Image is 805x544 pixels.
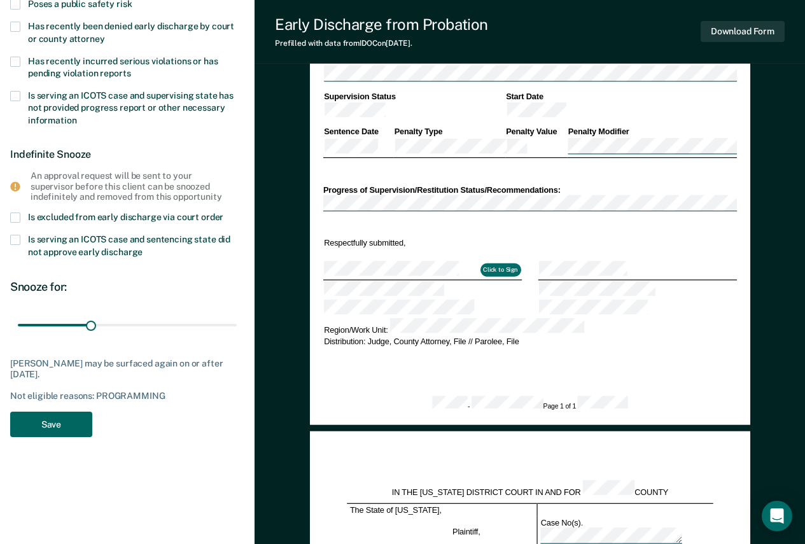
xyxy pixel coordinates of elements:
[323,185,736,195] div: Progress of Supervision/Restitution Status/Recommendations:
[275,39,488,48] div: Prefilled with data from IDOC on [DATE] .
[10,358,244,380] div: [PERSON_NAME] may be surfaced again on or after [DATE].
[347,504,449,517] td: The State of [US_STATE],
[28,234,230,256] span: Is serving an ICOTS case and sentencing state did not approve early discharge
[323,91,505,102] th: Supervision Status
[323,317,736,347] td: Region/Work Unit: Distribution: Judge, County Attorney, File // Parolee, File
[275,15,488,34] div: Early Discharge from Probation
[10,138,244,171] div: Indefinite Snooze
[505,91,736,102] th: Start Date
[28,56,218,78] span: Has recently incurred serious violations or has pending violation reports
[323,127,393,137] th: Sentence Date
[10,280,244,294] div: Snooze for:
[10,391,244,401] div: Not eligible reasons: PROGRAMMING
[505,127,566,137] th: Penalty Value
[323,237,521,249] td: Respectfully submitted,
[28,21,234,43] span: Has recently been denied early discharge by court or county attorney
[31,171,234,202] div: An approval request will be sent to your supervisor before this client can be snoozed indefinitel...
[28,90,234,125] span: Is serving an ICOTS case and supervising state has not provided progress report or other necessar...
[432,396,627,412] div: - Page 1 of 1
[480,263,521,276] button: Click to Sign
[701,21,785,42] button: Download Form
[28,212,223,222] span: Is excluded from early discharge via court order
[567,127,737,137] th: Penalty Modifier
[10,412,92,438] button: Save
[393,127,505,137] th: Penalty Type
[347,480,713,498] div: IN THE [US_STATE] DISTRICT COURT IN AND FOR COUNTY
[762,501,792,531] div: Open Intercom Messenger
